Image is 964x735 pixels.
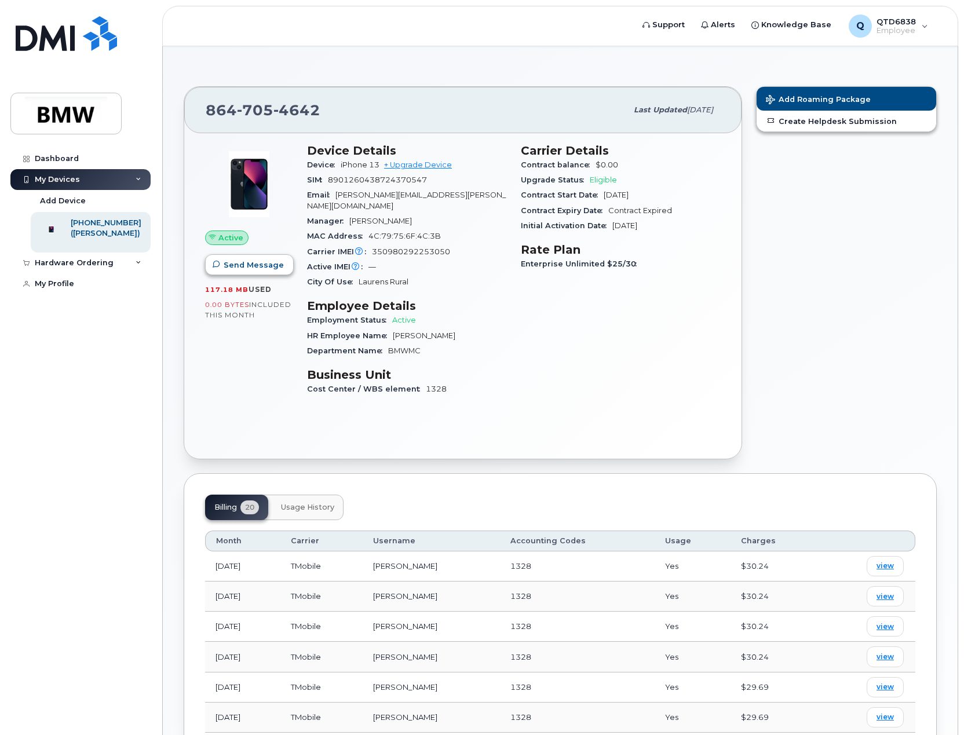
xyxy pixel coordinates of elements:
td: TMobile [280,551,363,582]
th: Carrier [280,531,363,551]
span: 350980292253050 [372,247,450,256]
h3: Device Details [307,144,507,158]
a: Support [634,13,693,36]
th: Username [363,531,500,551]
span: 1328 [510,682,531,692]
span: [DATE] [604,191,629,199]
a: view [867,616,904,637]
td: [PERSON_NAME] [363,642,500,672]
td: Yes [655,551,730,582]
span: 4C:79:75:6F:4C:3B [368,232,441,240]
span: Upgrade Status [521,175,590,184]
div: $30.24 [741,652,810,663]
span: 0.00 Bytes [205,301,249,309]
th: Charges [731,531,820,551]
span: Contract Expiry Date [521,206,608,215]
iframe: Messenger Launcher [914,685,955,726]
th: Accounting Codes [500,531,655,551]
a: Alerts [693,13,743,36]
td: [DATE] [205,582,280,612]
a: + Upgrade Device [384,160,452,169]
span: 1328 [510,712,531,722]
span: Support [652,19,685,31]
h3: Rate Plan [521,243,721,257]
span: 864 [206,101,320,119]
button: Send Message [205,254,294,275]
span: Employment Status [307,316,392,324]
td: Yes [655,612,730,642]
span: BMWMC [388,346,421,355]
a: view [867,586,904,606]
td: [PERSON_NAME] [363,672,500,703]
span: HR Employee Name [307,331,393,340]
span: Device [307,160,341,169]
div: $30.24 [741,621,810,632]
td: [PERSON_NAME] [363,582,500,612]
div: $29.69 [741,682,810,693]
span: $0.00 [596,160,618,169]
td: [PERSON_NAME] [363,612,500,642]
span: [DATE] [612,221,637,230]
span: Manager [307,217,349,225]
th: Month [205,531,280,551]
span: 1328 [510,621,531,631]
span: Knowledge Base [761,19,831,31]
td: TMobile [280,582,363,612]
span: [DATE] [687,105,713,114]
span: City Of Use [307,277,359,286]
a: view [867,646,904,667]
span: 4642 [273,101,320,119]
td: TMobile [280,703,363,733]
span: Usage History [281,503,334,512]
span: SIM [307,175,328,184]
span: Contract Start Date [521,191,604,199]
td: [DATE] [205,642,280,672]
a: view [867,677,904,697]
span: MAC Address [307,232,368,240]
span: Initial Activation Date [521,221,612,230]
td: Yes [655,703,730,733]
td: Yes [655,582,730,612]
a: view [867,707,904,727]
h3: Employee Details [307,299,507,313]
td: [DATE] [205,612,280,642]
td: [DATE] [205,551,280,582]
span: 1328 [510,652,531,661]
span: Contract balance [521,160,596,169]
td: Yes [655,672,730,703]
h3: Business Unit [307,368,507,382]
div: $30.24 [741,591,810,602]
span: Active [218,232,243,243]
div: QTD6838 [841,14,936,38]
img: image20231002-3703462-1ig824h.jpeg [214,149,284,219]
span: 705 [237,101,273,119]
span: QTD6838 [877,17,916,26]
span: [PERSON_NAME] [393,331,455,340]
td: Yes [655,642,730,672]
span: Contract Expired [608,206,672,215]
span: view [877,682,894,692]
span: Email [307,191,335,199]
span: view [877,561,894,571]
span: Cost Center / WBS element [307,385,426,393]
span: view [877,712,894,722]
a: Create Helpdesk Submission [757,111,936,131]
span: — [368,262,376,271]
div: $29.69 [741,712,810,723]
span: Enterprise Unlimited $25/30 [521,259,642,268]
span: Laurens Rural [359,277,408,286]
th: Usage [655,531,730,551]
span: Q [856,19,864,33]
td: TMobile [280,612,363,642]
span: Add Roaming Package [766,95,871,106]
span: 1328 [510,561,531,571]
span: Active [392,316,416,324]
span: Send Message [224,259,284,270]
a: view [867,556,904,576]
div: $30.24 [741,561,810,572]
span: view [877,621,894,632]
span: 1328 [426,385,447,393]
span: [PERSON_NAME] [349,217,412,225]
span: 117.18 MB [205,286,249,294]
td: [PERSON_NAME] [363,551,500,582]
